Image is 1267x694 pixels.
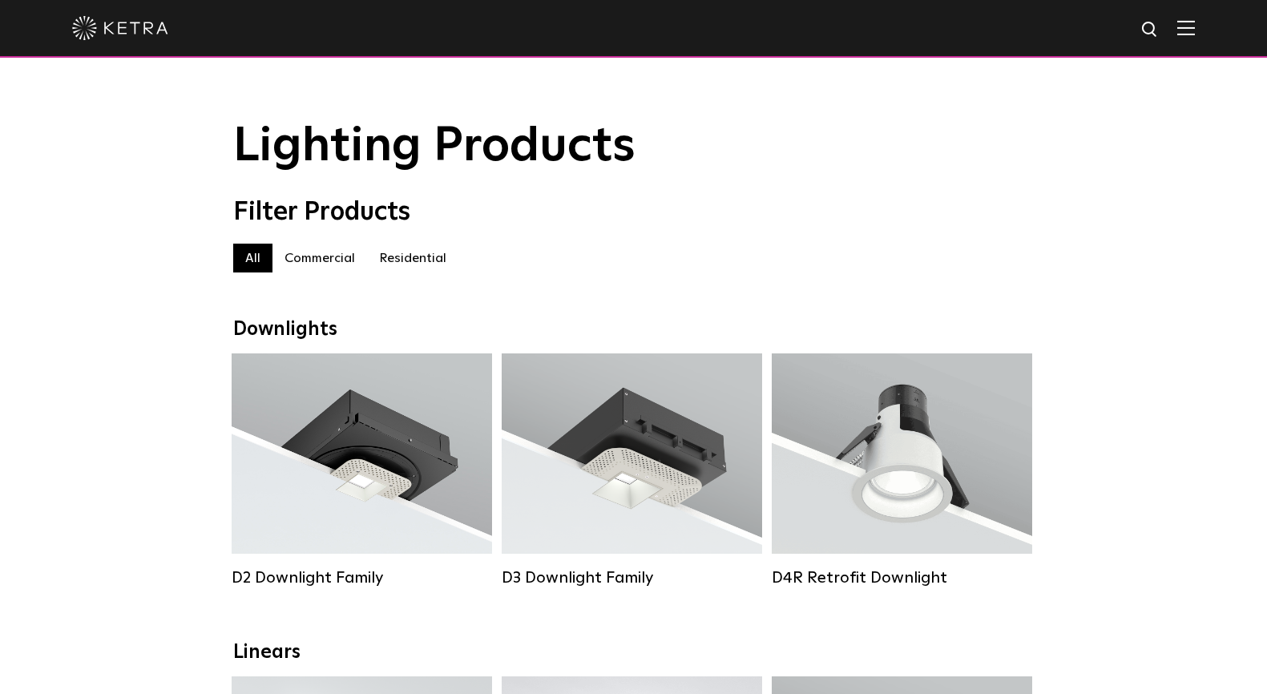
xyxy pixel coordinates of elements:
img: ketra-logo-2019-white [72,16,168,40]
label: Residential [367,244,458,272]
img: Hamburger%20Nav.svg [1177,20,1195,35]
div: Downlights [233,318,1035,341]
div: Filter Products [233,197,1035,228]
span: Lighting Products [233,123,636,171]
a: D4R Retrofit Downlight Lumen Output:800Colors:White / BlackBeam Angles:15° / 25° / 40° / 60°Watta... [772,353,1032,587]
label: Commercial [272,244,367,272]
div: D4R Retrofit Downlight [772,568,1032,587]
label: All [233,244,272,272]
div: Linears [233,641,1035,664]
a: D2 Downlight Family Lumen Output:1200Colors:White / Black / Gloss Black / Silver / Bronze / Silve... [232,353,492,587]
div: D3 Downlight Family [502,568,762,587]
img: search icon [1140,20,1160,40]
a: D3 Downlight Family Lumen Output:700 / 900 / 1100Colors:White / Black / Silver / Bronze / Paintab... [502,353,762,587]
div: D2 Downlight Family [232,568,492,587]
